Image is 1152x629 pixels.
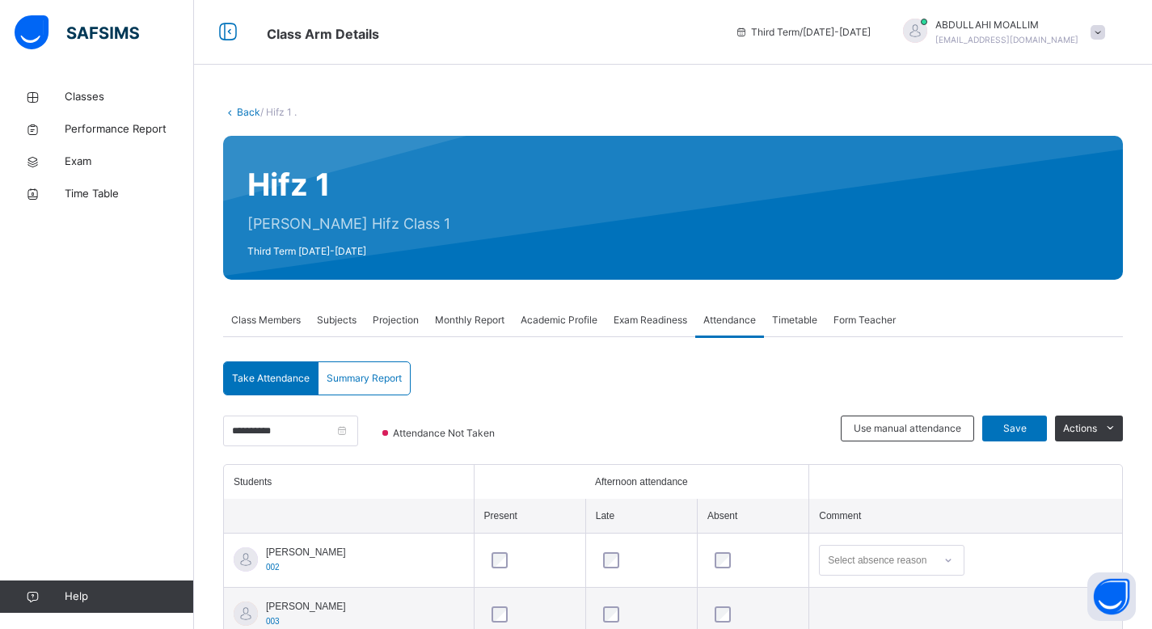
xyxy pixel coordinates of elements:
[224,465,474,499] th: Students
[935,18,1078,32] span: ABDULLAHI MOALLIM
[521,313,597,327] span: Academic Profile
[267,26,379,42] span: Class Arm Details
[317,313,357,327] span: Subjects
[809,499,1122,534] th: Comment
[854,421,961,436] span: Use manual attendance
[65,186,194,202] span: Time Table
[772,313,817,327] span: Timetable
[231,313,301,327] span: Class Members
[698,499,809,534] th: Absent
[65,89,194,105] span: Classes
[266,599,346,614] span: [PERSON_NAME]
[65,154,194,170] span: Exam
[65,589,193,605] span: Help
[1087,572,1136,621] button: Open asap
[391,426,500,441] span: Attendance Not Taken
[735,25,871,40] span: session/term information
[828,545,926,576] div: Select absence reason
[237,106,260,118] a: Back
[585,499,697,534] th: Late
[266,617,280,626] span: 003
[327,371,402,386] span: Summary Report
[994,421,1035,436] span: Save
[373,313,419,327] span: Projection
[703,313,756,327] span: Attendance
[595,475,688,489] span: Afternoon attendance
[935,35,1078,44] span: [EMAIL_ADDRESS][DOMAIN_NAME]
[15,15,139,49] img: safsims
[1063,421,1097,436] span: Actions
[232,371,310,386] span: Take Attendance
[833,313,896,327] span: Form Teacher
[266,545,346,559] span: [PERSON_NAME]
[65,121,194,137] span: Performance Report
[266,563,280,572] span: 002
[614,313,687,327] span: Exam Readiness
[474,499,585,534] th: Present
[887,18,1113,47] div: ABDULLAHIMOALLIM
[260,106,297,118] span: / Hifz 1 .
[435,313,504,327] span: Monthly Report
